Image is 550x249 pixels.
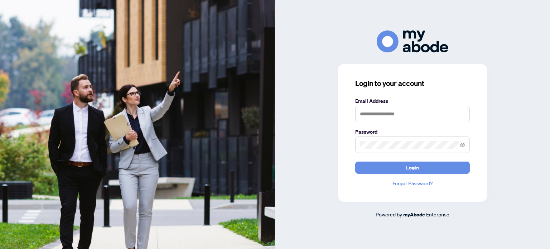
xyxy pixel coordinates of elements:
[403,211,425,219] a: myAbode
[355,78,470,88] h3: Login to your account
[460,142,465,147] span: eye-invisible
[406,162,419,173] span: Login
[355,128,470,136] label: Password
[355,179,470,187] a: Forgot Password?
[376,211,402,217] span: Powered by
[426,211,449,217] span: Enterprise
[355,97,470,105] label: Email Address
[377,30,448,52] img: ma-logo
[355,162,470,174] button: Login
